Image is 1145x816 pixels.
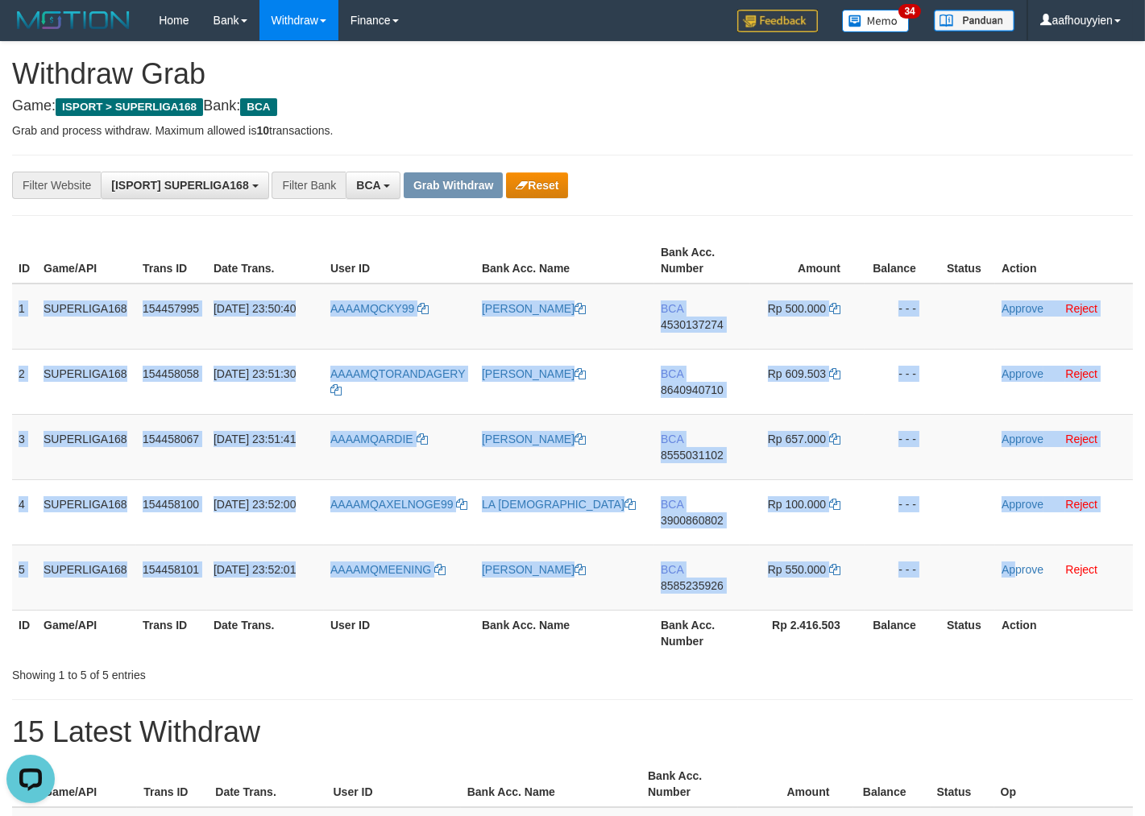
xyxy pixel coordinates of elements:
[482,367,586,380] a: [PERSON_NAME]
[506,172,568,198] button: Reset
[768,563,826,576] span: Rp 550.000
[1065,302,1097,315] a: Reject
[37,610,136,656] th: Game/API
[12,172,101,199] div: Filter Website
[661,433,683,445] span: BCA
[330,367,465,380] span: AAAAMQTORANDAGERY
[101,172,268,199] button: [ISPORT] SUPERLIGA168
[1002,563,1043,576] a: Approve
[768,498,826,511] span: Rp 100.000
[143,563,199,576] span: 154458101
[829,367,840,380] a: Copy 609503 to clipboard
[37,761,137,807] th: Game/API
[1065,433,1097,445] a: Reject
[865,349,940,414] td: - - -
[842,10,910,32] img: Button%20Memo.svg
[143,498,199,511] span: 154458100
[12,349,37,414] td: 2
[12,238,37,284] th: ID
[404,172,503,198] button: Grab Withdraw
[12,284,37,350] td: 1
[461,761,641,807] th: Bank Acc. Name
[12,479,37,545] td: 4
[661,449,724,462] span: Copy 8555031102 to clipboard
[12,716,1133,748] h1: 15 Latest Withdraw
[829,433,840,445] a: Copy 657000 to clipboard
[898,4,920,19] span: 34
[738,761,853,807] th: Amount
[12,545,37,610] td: 5
[6,6,55,55] button: Open LiveChat chat widget
[865,610,940,656] th: Balance
[37,238,136,284] th: Game/API
[661,318,724,331] span: Copy 4530137274 to clipboard
[214,302,296,315] span: [DATE] 23:50:40
[482,302,586,315] a: [PERSON_NAME]
[346,172,400,199] button: BCA
[1065,563,1097,576] a: Reject
[1065,498,1097,511] a: Reject
[330,563,446,576] a: AAAAMQMEENING
[931,761,994,807] th: Status
[143,433,199,445] span: 154458067
[12,8,135,32] img: MOTION_logo.png
[136,238,207,284] th: Trans ID
[207,610,324,656] th: Date Trans.
[37,545,136,610] td: SUPERLIGA168
[209,761,326,807] th: Date Trans.
[475,238,654,284] th: Bank Acc. Name
[661,498,683,511] span: BCA
[327,761,461,807] th: User ID
[1002,433,1043,445] a: Approve
[661,514,724,527] span: Copy 3900860802 to clipboard
[256,124,269,137] strong: 10
[641,761,738,807] th: Bank Acc. Number
[768,302,826,315] span: Rp 500.000
[137,761,209,807] th: Trans ID
[1002,367,1043,380] a: Approve
[56,98,203,116] span: ISPORT > SUPERLIGA168
[143,302,199,315] span: 154457995
[994,761,1133,807] th: Op
[37,284,136,350] td: SUPERLIGA168
[865,545,940,610] td: - - -
[865,284,940,350] td: - - -
[12,58,1133,90] h1: Withdraw Grab
[934,10,1014,31] img: panduan.png
[1002,498,1043,511] a: Approve
[330,367,465,396] a: AAAAMQTORANDAGERY
[482,498,636,511] a: LA [DEMOGRAPHIC_DATA]
[324,610,475,656] th: User ID
[37,349,136,414] td: SUPERLIGA168
[214,367,296,380] span: [DATE] 23:51:30
[330,498,467,511] a: AAAAMQAXELNOGE99
[865,238,940,284] th: Balance
[475,610,654,656] th: Bank Acc. Name
[768,433,826,445] span: Rp 657.000
[37,479,136,545] td: SUPERLIGA168
[330,302,414,315] span: AAAAMQCKY99
[940,610,995,656] th: Status
[214,433,296,445] span: [DATE] 23:51:41
[661,367,683,380] span: BCA
[111,179,248,192] span: [ISPORT] SUPERLIGA168
[940,238,995,284] th: Status
[995,238,1133,284] th: Action
[661,563,683,576] span: BCA
[272,172,346,199] div: Filter Bank
[330,302,429,315] a: AAAAMQCKY99
[12,661,465,683] div: Showing 1 to 5 of 5 entries
[143,367,199,380] span: 154458058
[750,610,865,656] th: Rp 2.416.503
[330,563,431,576] span: AAAAMQMEENING
[853,761,930,807] th: Balance
[865,414,940,479] td: - - -
[661,302,683,315] span: BCA
[654,238,750,284] th: Bank Acc. Number
[661,383,724,396] span: Copy 8640940710 to clipboard
[829,498,840,511] a: Copy 100000 to clipboard
[661,579,724,592] span: Copy 8585235926 to clipboard
[12,414,37,479] td: 3
[865,479,940,545] td: - - -
[37,414,136,479] td: SUPERLIGA168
